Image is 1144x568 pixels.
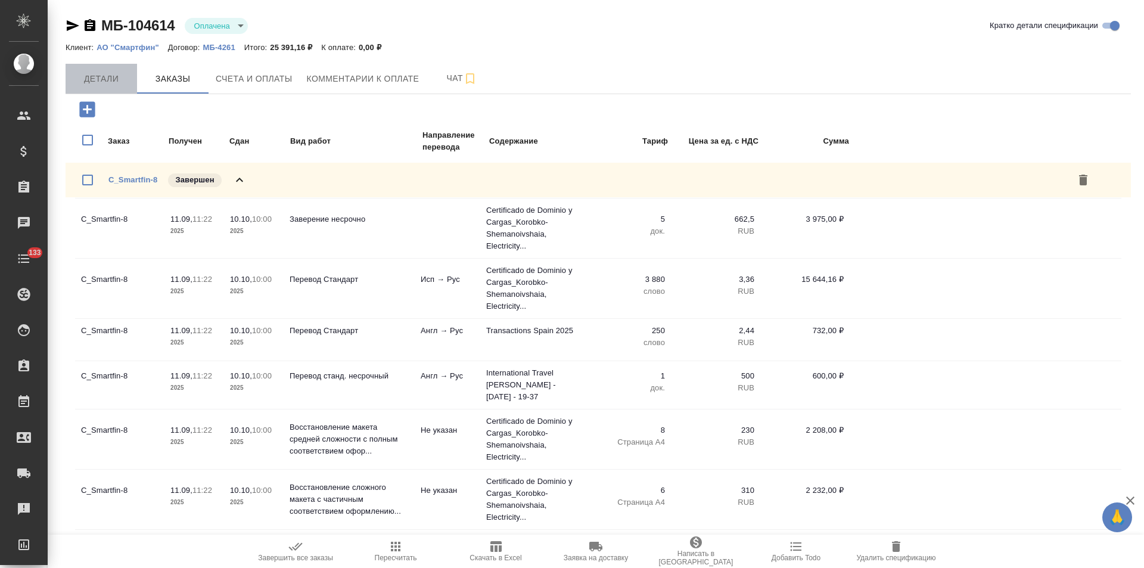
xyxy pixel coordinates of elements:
button: Завершить все заказы [245,535,346,568]
p: 2025 [230,337,278,349]
p: Certificado de Dominio y Cargas_Korobko-Shemanoivshaia, Electricity... [486,476,576,523]
td: Заказ [107,129,167,154]
p: 11.09, [170,486,192,495]
span: Написать в [GEOGRAPHIC_DATA] [653,550,739,566]
p: 10:00 [252,486,272,495]
p: 2025 [170,285,218,297]
td: Сдан [229,129,288,154]
td: Вид работ [290,129,421,154]
button: Скопировать ссылку [83,18,97,33]
p: 600,00 ₽ [766,370,844,382]
p: 11:22 [192,215,212,224]
p: 11.09, [170,215,192,224]
p: 2025 [170,337,218,349]
p: 11:22 [192,486,212,495]
td: C_Smartfin-8 [75,364,164,406]
p: 2,44 [677,325,754,337]
p: 2025 [170,496,218,508]
button: Скопировать ссылку для ЯМессенджера [66,18,80,33]
p: 2025 [170,225,218,237]
p: 10.10, [230,371,252,380]
p: 10.10, [230,486,252,495]
p: Перевод Стандарт [290,274,409,285]
p: 11:22 [192,426,212,434]
button: Удалить спецификацию [846,535,946,568]
p: 3 975,00 ₽ [766,213,844,225]
p: 11.09, [170,426,192,434]
p: International Travel [PERSON_NAME] - [DATE] - 19-37 [486,367,576,403]
td: Тариф [585,129,669,154]
p: 11.09, [170,275,192,284]
td: Направление перевода [422,129,487,154]
p: АО "Смартфин" [97,43,168,52]
td: C_Smartfin-8 [75,268,164,309]
p: 1 [587,370,665,382]
p: 2025 [170,382,218,394]
span: 🙏 [1107,505,1127,530]
p: 10:00 [252,371,272,380]
p: К оплате: [321,43,359,52]
p: 2025 [230,436,278,448]
td: Англ → Рус [415,364,480,406]
span: Комментарии к оплате [307,72,419,86]
td: C_Smartfin-8 [75,207,164,249]
p: 310 [677,485,754,496]
td: Не указан [415,418,480,460]
p: 2025 [230,285,278,297]
button: Скачать в Excel [446,535,546,568]
p: Перевод станд. несрочный [290,370,409,382]
p: Certificado de Dominio y Cargas_Korobko-Shemanoivshaia, Electricity... [486,265,576,312]
span: Заказы [144,72,201,86]
p: 2025 [170,436,218,448]
p: 3 880 [587,274,665,285]
p: Договор: [168,43,203,52]
p: слово [587,337,665,349]
p: 0,00 ₽ [359,43,390,52]
p: RUB [677,382,754,394]
span: Удалить спецификацию [856,554,935,562]
p: док. [587,225,665,237]
p: Итого: [244,43,270,52]
span: Детали [73,72,130,86]
td: Англ → Рус [415,319,480,361]
span: Скачать в Excel [470,554,521,562]
p: 8 [587,424,665,436]
p: 10.10, [230,215,252,224]
span: Пересчитать [375,554,417,562]
p: 250 [587,325,665,337]
p: 25 391,16 ₽ [270,43,321,52]
p: RUB [677,496,754,508]
p: 6 [587,485,665,496]
button: Пересчитать [346,535,446,568]
p: 10.10, [230,426,252,434]
p: 2025 [230,225,278,237]
p: RUB [677,436,754,448]
p: 2 232,00 ₽ [766,485,844,496]
p: Завершен [175,174,214,186]
p: RUB [677,285,754,297]
button: Оплачена [191,21,234,31]
p: 2025 [230,496,278,508]
span: 133 [21,247,48,259]
td: Цена за ед. с НДС [670,129,759,154]
p: 10.10, [230,326,252,335]
button: 🙏 [1102,502,1132,532]
a: АО "Смартфин" [97,42,168,52]
a: C_Smartfin-8 [108,175,157,184]
div: Оплачена [185,18,248,34]
span: Добавить Todo [772,554,820,562]
button: Добавить Todo [746,535,846,568]
a: МБ-104614 [101,17,175,33]
p: 10:00 [252,215,272,224]
p: 10:00 [252,275,272,284]
td: C_Smartfin-8 [75,319,164,361]
p: 10.10, [230,275,252,284]
p: 2 208,00 ₽ [766,424,844,436]
span: Кратко детали спецификации [990,20,1098,32]
p: 10:00 [252,326,272,335]
td: Сумма [760,129,850,154]
span: Чат [433,71,490,86]
span: Заявка на доставку [564,554,628,562]
p: 11:22 [192,371,212,380]
p: RUB [677,225,754,237]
